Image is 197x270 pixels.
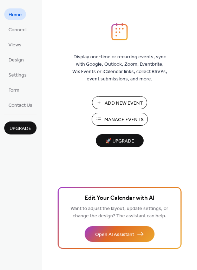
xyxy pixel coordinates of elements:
[8,57,24,64] span: Design
[4,121,37,134] button: Upgrade
[4,24,31,35] a: Connect
[92,96,147,109] button: Add New Event
[72,53,167,83] span: Display one-time or recurring events, sync with Google, Outlook, Zoom, Eventbrite, Wix Events or ...
[111,23,127,40] img: logo_icon.svg
[8,11,22,19] span: Home
[92,113,148,126] button: Manage Events
[4,84,24,96] a: Form
[8,41,21,49] span: Views
[4,39,26,50] a: Views
[100,137,139,146] span: 🚀 Upgrade
[9,125,31,132] span: Upgrade
[4,99,37,111] a: Contact Us
[4,69,31,80] a: Settings
[85,226,155,242] button: Open AI Assistant
[8,87,19,94] span: Form
[104,116,144,124] span: Manage Events
[71,204,168,221] span: Want to adjust the layout, update settings, or change the design? The assistant can help.
[95,231,134,238] span: Open AI Assistant
[4,8,26,20] a: Home
[105,100,143,107] span: Add New Event
[8,72,27,79] span: Settings
[8,102,32,109] span: Contact Us
[4,54,28,65] a: Design
[96,134,144,147] button: 🚀 Upgrade
[85,193,155,203] span: Edit Your Calendar with AI
[8,26,27,34] span: Connect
